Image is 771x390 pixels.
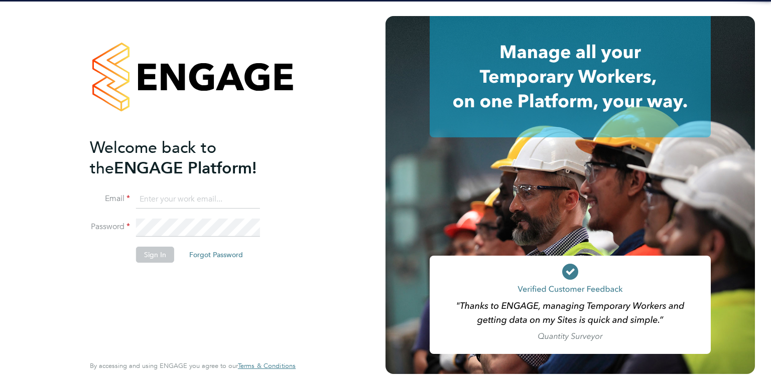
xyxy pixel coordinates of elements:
[90,361,296,370] span: By accessing and using ENGAGE you agree to our
[90,138,216,178] span: Welcome back to the
[90,193,130,204] label: Email
[238,362,296,370] a: Terms & Conditions
[90,137,286,178] h2: ENGAGE Platform!
[181,247,251,263] button: Forgot Password
[136,247,174,263] button: Sign In
[136,190,260,209] input: Enter your work email...
[90,222,130,232] label: Password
